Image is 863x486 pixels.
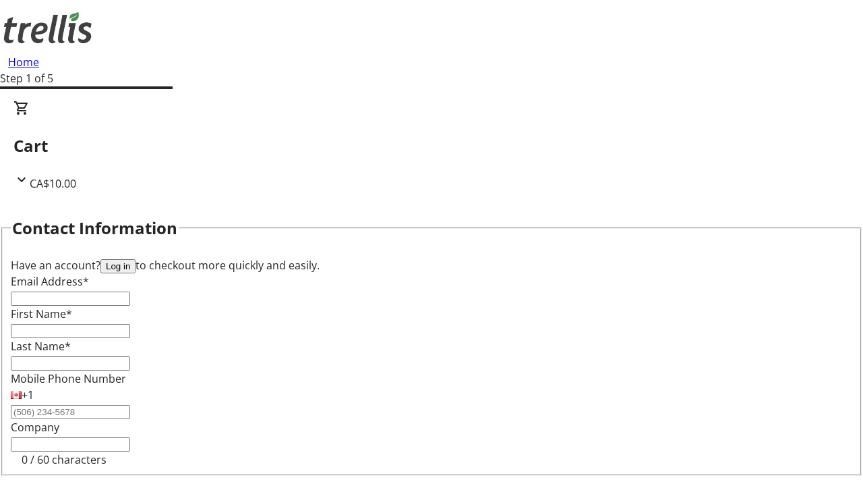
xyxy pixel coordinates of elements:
span: CA$10.00 [30,176,76,191]
div: CartCA$10.00 [13,100,850,192]
button: Log in [100,259,136,273]
label: Mobile Phone Number [11,371,126,386]
label: Company [11,420,59,435]
h2: Cart [13,134,850,158]
tr-character-limit: 0 / 60 characters [22,452,107,467]
div: Have an account? to checkout more quickly and easily. [11,257,852,273]
label: Email Address* [11,274,89,289]
label: First Name* [11,306,72,321]
h2: Contact Information [12,216,177,240]
input: (506) 234-5678 [11,405,130,419]
label: Last Name* [11,339,71,354]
